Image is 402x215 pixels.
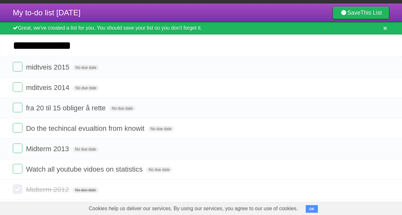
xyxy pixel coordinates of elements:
[109,106,135,111] span: No due date
[26,84,71,92] span: mditveis 2014
[26,124,146,132] span: Do the techincal evualtion from knowit
[360,10,382,16] b: This List
[73,85,99,91] span: No due date
[73,146,99,152] span: No due date
[306,205,318,213] button: OK
[26,104,107,112] span: fra 20 til 15 obliger å rette
[13,82,22,92] label: Done
[333,6,389,19] a: SaveThis List
[73,187,99,193] span: No due date
[73,65,99,70] span: No due date
[26,145,71,153] span: Midterm 2013
[13,103,22,112] label: Done
[13,164,22,174] label: Done
[83,202,304,215] span: Cookies help us deliver our services. By using our services, you agree to our use of cookies.
[13,8,81,17] span: My to-do list [DATE]
[13,62,22,71] label: Done
[26,186,71,194] span: Midterm 2012
[13,123,22,133] label: Done
[26,63,71,71] span: midtveis 2015
[148,126,174,132] span: No due date
[13,184,22,194] label: Done
[26,165,144,173] span: Watch all youtube vidoes on statistics
[13,144,22,153] label: Done
[146,167,172,173] span: No due date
